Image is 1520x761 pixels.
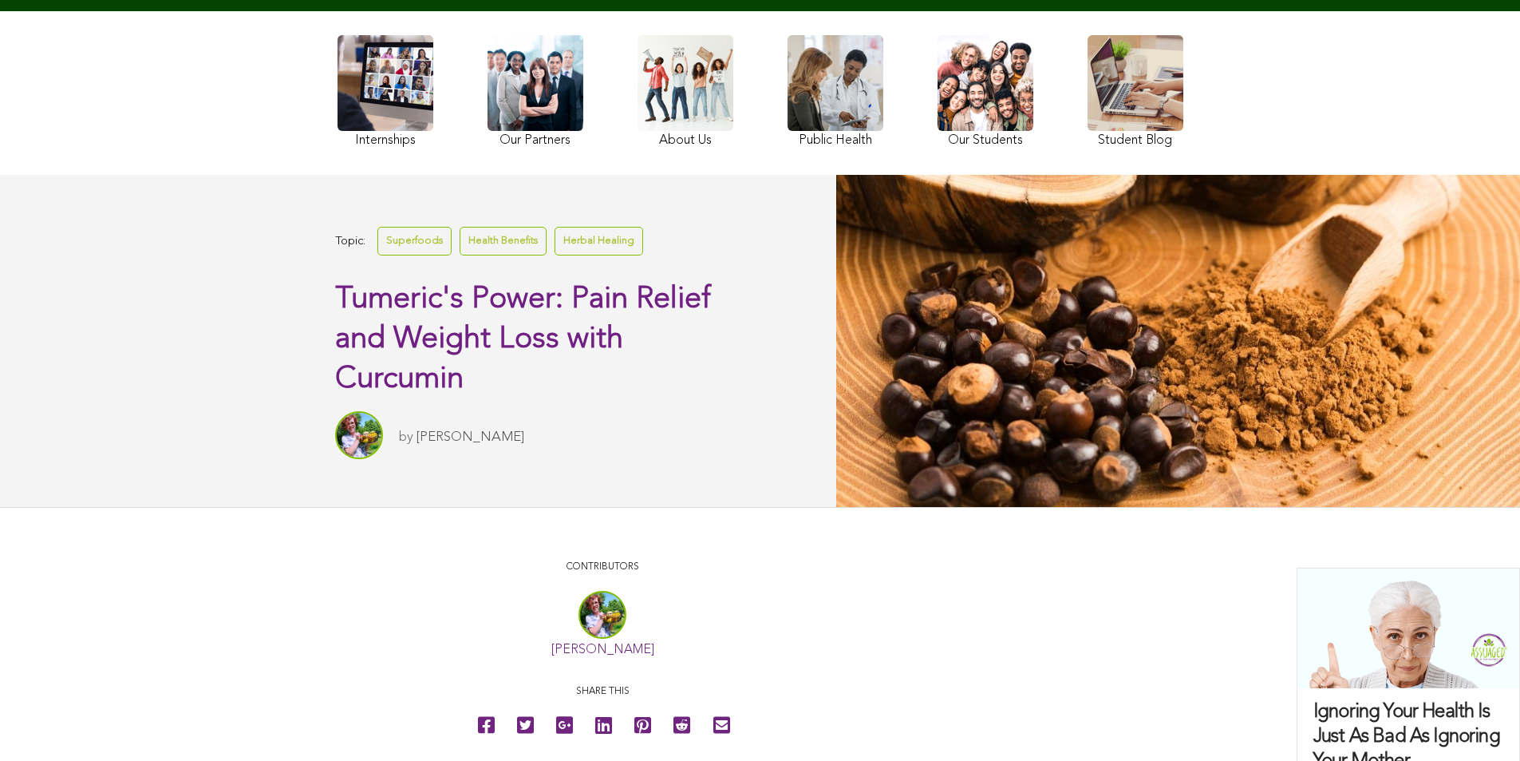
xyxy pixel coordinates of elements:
img: Rachel Thomas [335,411,383,459]
a: [PERSON_NAME] [417,430,524,444]
span: Topic: [335,231,365,252]
a: Health Benefits [460,227,547,255]
p: CONTRIBUTORS [343,560,862,575]
a: Superfoods [377,227,452,255]
a: Herbal Healing [555,227,643,255]
a: [PERSON_NAME] [551,644,654,656]
iframe: Chat Widget [1440,684,1520,761]
span: Tumeric's Power: Pain Relief and Weight Loss with Curcumin [335,284,711,394]
span: by [399,430,413,444]
p: Share this [343,684,862,700]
